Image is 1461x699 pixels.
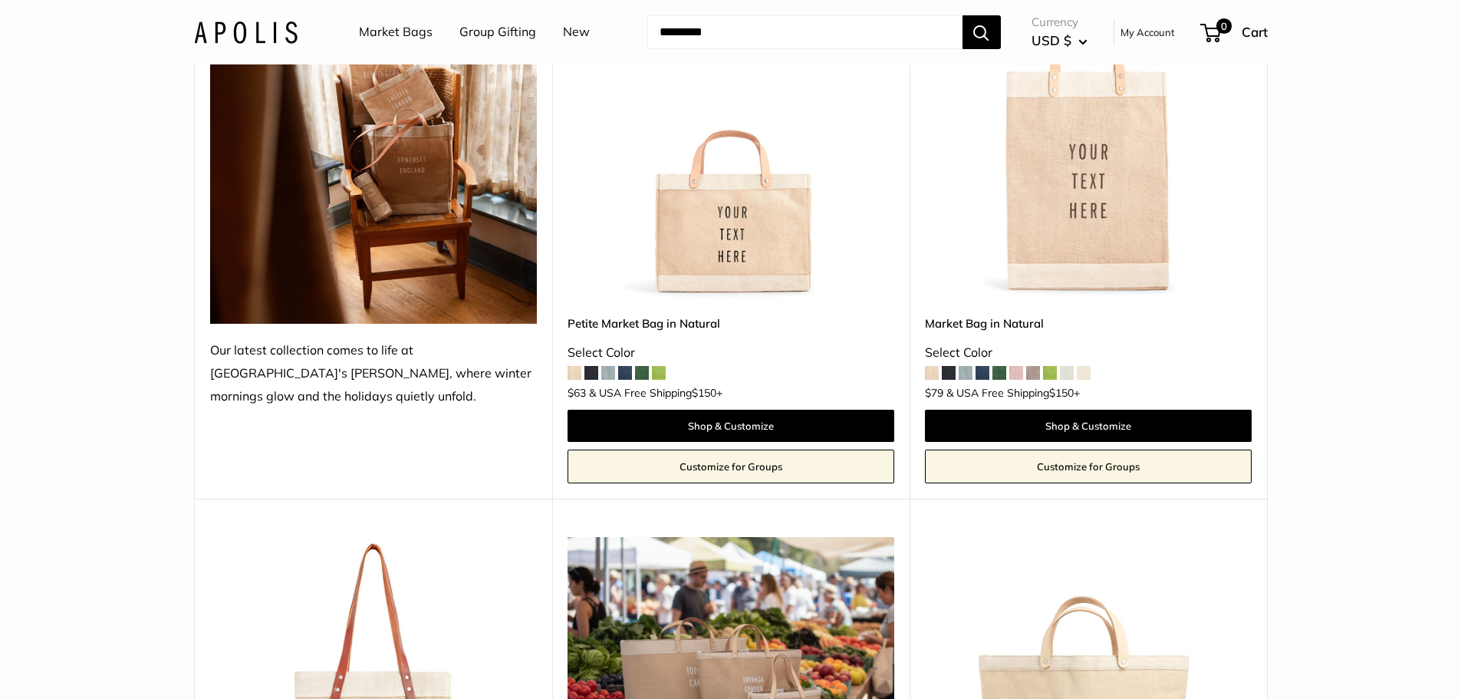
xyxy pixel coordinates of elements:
[210,339,537,408] div: Our latest collection comes to life at [GEOGRAPHIC_DATA]'s [PERSON_NAME], where winter mornings g...
[925,410,1252,442] a: Shop & Customize
[568,341,894,364] div: Select Color
[359,21,433,44] a: Market Bags
[946,387,1080,398] span: & USA Free Shipping +
[925,450,1252,483] a: Customize for Groups
[568,450,894,483] a: Customize for Groups
[1032,12,1088,33] span: Currency
[1032,32,1071,48] span: USD $
[692,386,716,400] span: $150
[925,386,943,400] span: $79
[568,315,894,332] a: Petite Market Bag in Natural
[459,21,536,44] a: Group Gifting
[925,341,1252,364] div: Select Color
[568,386,586,400] span: $63
[647,15,962,49] input: Search...
[1242,24,1268,40] span: Cart
[1120,23,1175,41] a: My Account
[1216,18,1231,34] span: 0
[1049,386,1074,400] span: $150
[1202,20,1268,45] a: 0 Cart
[563,21,590,44] a: New
[1032,28,1088,53] button: USD $
[962,15,1001,49] button: Search
[568,410,894,442] a: Shop & Customize
[194,21,298,43] img: Apolis
[925,315,1252,332] a: Market Bag in Natural
[589,387,722,398] span: & USA Free Shipping +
